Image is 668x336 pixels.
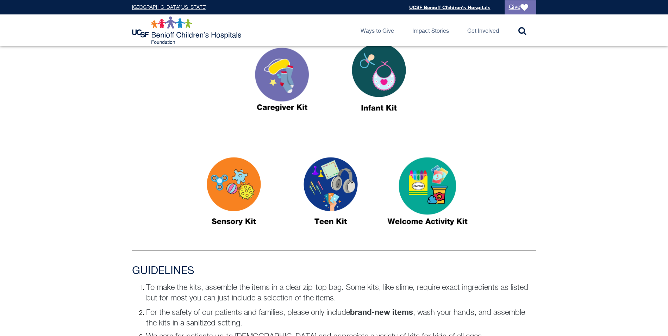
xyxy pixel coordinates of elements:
img: infant kit [335,30,423,131]
img: Sensory Kits [190,144,278,245]
img: Logo for UCSF Benioff Children's Hospitals Foundation [132,16,243,44]
a: [GEOGRAPHIC_DATA][US_STATE] [132,5,206,10]
img: caregiver kit [238,30,326,131]
p: For the safety of our patients and families, please only include , wash your hands, and assemble ... [146,307,536,329]
a: Impact Stories [407,14,455,46]
p: To make the kits, assemble the items in a clear zip-top bag. Some kits, like slime, require exact... [146,282,536,304]
img: Activity Kits [383,144,472,245]
h3: GUIDELINES [132,265,536,278]
img: Teen Kit [287,144,375,245]
strong: brand-new items [350,307,413,317]
a: Ways to Give [355,14,400,46]
a: Get Involved [462,14,505,46]
a: Give [505,0,536,14]
a: UCSF Benioff Children's Hospitals [409,4,491,10]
